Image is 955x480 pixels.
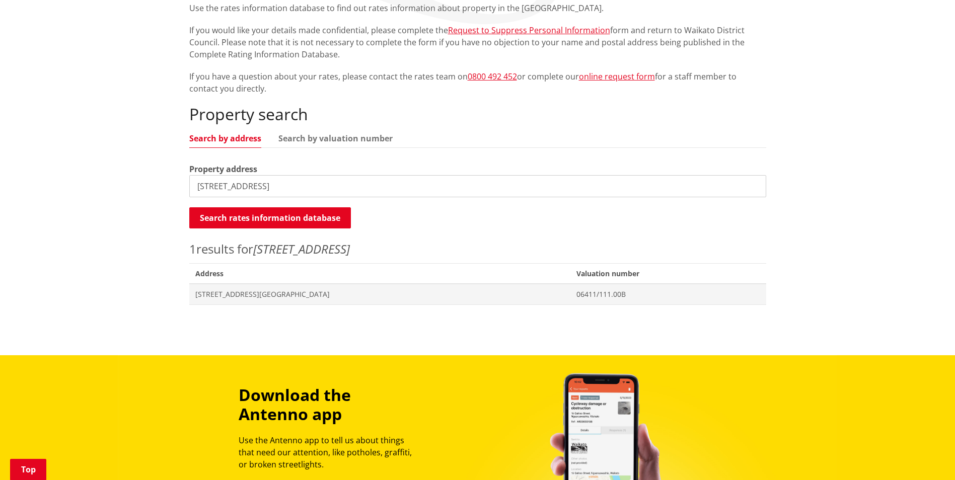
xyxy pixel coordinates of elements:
label: Property address [189,163,257,175]
p: results for [189,240,766,258]
span: 1 [189,241,196,257]
a: Request to Suppress Personal Information [448,25,610,36]
a: Search by valuation number [278,134,393,142]
span: 06411/111.00B [576,289,760,299]
p: If you have a question about your rates, please contact the rates team on or complete our for a s... [189,70,766,95]
a: Search by address [189,134,261,142]
h2: Property search [189,105,766,124]
p: Use the Antenno app to tell us about things that need our attention, like potholes, graffiti, or ... [239,434,421,470]
button: Search rates information database [189,207,351,228]
em: [STREET_ADDRESS] [253,241,350,257]
a: [STREET_ADDRESS][GEOGRAPHIC_DATA] 06411/111.00B [189,284,766,304]
a: 0800 492 452 [468,71,517,82]
input: e.g. Duke Street NGARUAWAHIA [189,175,766,197]
span: Valuation number [570,263,766,284]
p: If you would like your details made confidential, please complete the form and return to Waikato ... [189,24,766,60]
a: online request form [579,71,655,82]
h3: Download the Antenno app [239,385,421,424]
a: Top [10,459,46,480]
span: [STREET_ADDRESS][GEOGRAPHIC_DATA] [195,289,565,299]
p: Use the rates information database to find out rates information about property in the [GEOGRAPHI... [189,2,766,14]
span: Address [189,263,571,284]
iframe: Messenger Launcher [909,438,945,474]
